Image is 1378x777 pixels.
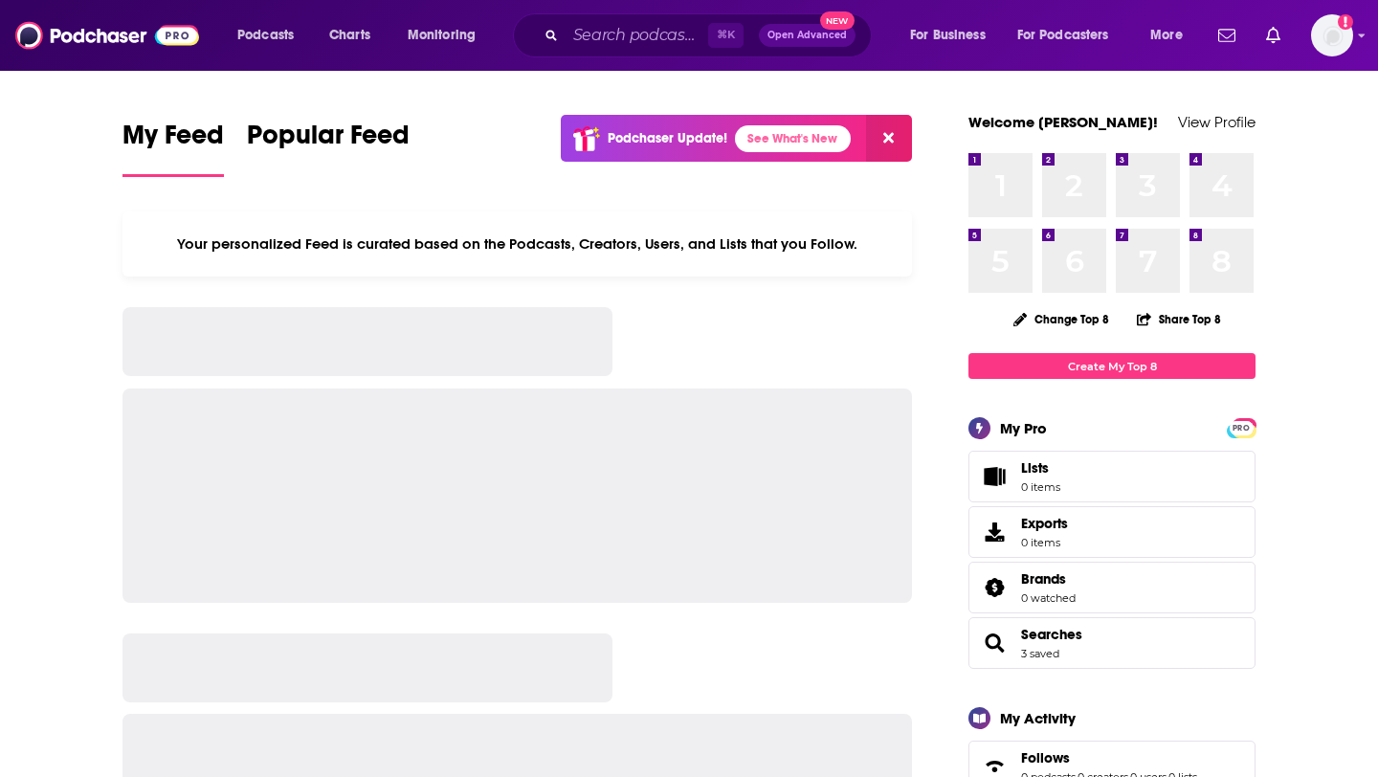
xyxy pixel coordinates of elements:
span: PRO [1230,421,1253,435]
a: Follows [1021,749,1197,766]
a: See What's New [735,125,851,152]
span: Popular Feed [247,119,410,163]
button: Share Top 8 [1136,300,1222,338]
a: Create My Top 8 [968,353,1256,379]
div: Search podcasts, credits, & more... [531,13,890,57]
a: Brands [1021,570,1076,588]
button: Show profile menu [1311,14,1353,56]
span: Lists [1021,459,1060,477]
a: PRO [1230,420,1253,434]
a: View Profile [1178,113,1256,131]
span: Charts [329,22,370,49]
div: My Pro [1000,419,1047,437]
button: open menu [1137,20,1207,51]
span: Follows [1021,749,1070,766]
button: open menu [1005,20,1137,51]
span: Open Advanced [767,31,847,40]
span: Brands [1021,570,1066,588]
span: ⌘ K [708,23,744,48]
a: Show notifications dropdown [1211,19,1243,52]
img: Podchaser - Follow, Share and Rate Podcasts [15,17,199,54]
a: Show notifications dropdown [1258,19,1288,52]
span: Searches [968,617,1256,669]
span: My Feed [122,119,224,163]
div: My Activity [1000,709,1076,727]
a: Charts [317,20,382,51]
span: Brands [968,562,1256,613]
a: Brands [975,574,1013,601]
a: 0 watched [1021,591,1076,605]
span: 0 items [1021,480,1060,494]
span: Exports [975,519,1013,545]
span: Lists [975,463,1013,490]
button: open menu [897,20,1010,51]
span: For Business [910,22,986,49]
svg: Add a profile image [1338,14,1353,30]
img: User Profile [1311,14,1353,56]
a: Searches [975,630,1013,656]
span: Exports [1021,515,1068,532]
span: Lists [1021,459,1049,477]
span: 0 items [1021,536,1068,549]
a: Welcome [PERSON_NAME]! [968,113,1158,131]
a: Lists [968,451,1256,502]
a: Popular Feed [247,119,410,177]
span: New [820,11,855,30]
a: My Feed [122,119,224,177]
p: Podchaser Update! [608,130,727,146]
button: Change Top 8 [1002,307,1121,331]
div: Your personalized Feed is curated based on the Podcasts, Creators, Users, and Lists that you Follow. [122,211,912,277]
a: 3 saved [1021,647,1059,660]
span: More [1150,22,1183,49]
button: Open AdvancedNew [759,24,856,47]
a: Exports [968,506,1256,558]
button: open menu [224,20,319,51]
button: open menu [394,20,500,51]
span: Logged in as ashleyswett [1311,14,1353,56]
span: Monitoring [408,22,476,49]
span: Podcasts [237,22,294,49]
input: Search podcasts, credits, & more... [566,20,708,51]
a: Searches [1021,626,1082,643]
span: For Podcasters [1017,22,1109,49]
